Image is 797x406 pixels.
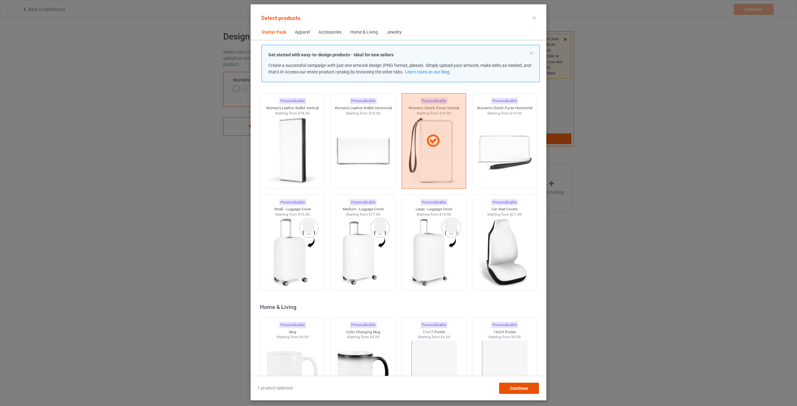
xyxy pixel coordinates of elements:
[331,212,396,217] div: Starting from
[265,217,320,287] img: regular.jpg
[472,111,537,116] div: Starting from
[257,385,293,391] span: 1 product selected
[472,329,537,335] div: 16x24 Poster
[298,111,310,115] span: $18.00
[369,212,380,217] span: $17.00
[298,212,310,217] span: $16.00
[260,207,325,212] div: Small - Luggage Cover
[261,15,300,21] span: Select products
[510,111,522,115] span: $19.00
[265,116,320,185] img: regular.jpg
[260,212,325,217] div: Starting from
[260,303,540,310] div: Home & Living
[441,335,450,339] span: $4.20
[268,63,531,74] span: Create a successful campaign with just one artwork design (PNG format, please). Simply upload you...
[279,98,306,104] div: Personalizable
[331,334,396,340] div: Starting from
[331,207,396,212] div: Medium - Luggage Cover
[472,212,537,217] div: Starting from
[279,199,306,206] div: Personalizable
[370,335,380,339] span: $5.00
[439,212,451,217] span: $18.00
[405,69,451,74] a: Learn more on our blog.
[472,334,537,340] div: Starting from
[260,111,325,116] div: Starting from
[331,329,396,335] div: Color Changing Mug
[511,335,521,339] span: $5.95
[268,52,394,57] strong: Get started with easy-to-design products - ideal for new sellers
[350,29,378,35] div: Home & Living
[279,322,306,328] div: Personalizable
[406,217,462,287] img: regular.jpg
[335,217,391,287] img: regular.jpg
[472,207,537,212] div: Car Seat Covers
[260,105,325,111] div: Women's Leather Wallet Vertical
[331,111,396,116] div: Starting from
[402,329,466,335] div: 11x17 Poster
[299,335,309,339] span: $4.00
[335,116,391,185] img: regular.jpg
[510,212,522,217] span: $21.00
[260,329,325,335] div: Mug
[350,322,377,328] div: Personalizable
[402,334,466,340] div: Starting from
[477,116,532,185] img: regular.jpg
[331,105,396,111] div: Women's Leather Wallet Horizontal
[491,199,518,206] div: Personalizable
[402,212,466,217] div: Starting from
[421,322,447,328] div: Personalizable
[295,29,310,35] div: Apparel
[421,199,447,206] div: Personalizable
[260,334,325,340] div: Starting from
[477,217,532,287] img: regular.jpg
[510,386,528,391] span: Continue
[491,98,518,104] div: Personalizable
[387,29,402,35] div: Jewelry
[350,199,377,206] div: Personalizable
[257,25,290,40] span: Starter Pack
[318,29,342,35] div: Accessories
[491,322,518,328] div: Personalizable
[369,111,380,115] span: $18.00
[472,105,537,111] div: Women's Clutch Purse Horizontal
[499,383,539,394] div: Continue
[402,207,466,212] div: Large - Luggage Cover
[350,98,377,104] div: Personalizable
